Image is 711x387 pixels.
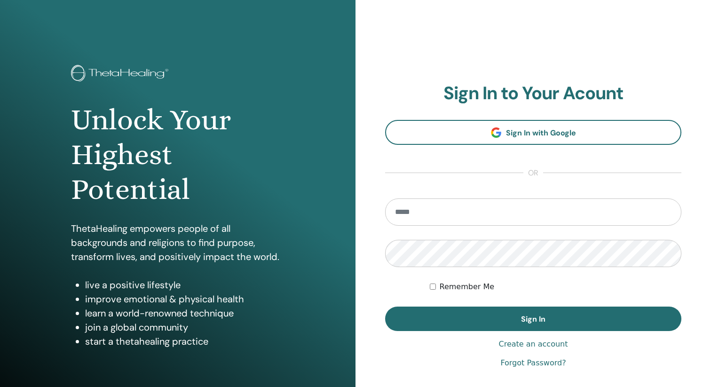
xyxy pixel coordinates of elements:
span: or [523,167,543,179]
a: Sign In with Google [385,120,681,145]
p: ThetaHealing empowers people of all backgrounds and religions to find purpose, transform lives, a... [71,221,284,264]
span: Sign In with Google [506,128,576,138]
a: Forgot Password? [500,357,566,369]
h2: Sign In to Your Acount [385,83,681,104]
button: Sign In [385,307,681,331]
li: live a positive lifestyle [85,278,284,292]
div: Keep me authenticated indefinitely or until I manually logout [430,281,682,292]
li: start a thetahealing practice [85,334,284,348]
label: Remember Me [440,281,495,292]
li: join a global community [85,320,284,334]
a: Create an account [498,339,568,350]
li: improve emotional & physical health [85,292,284,306]
span: Sign In [521,314,545,324]
li: learn a world-renowned technique [85,306,284,320]
h1: Unlock Your Highest Potential [71,103,284,207]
